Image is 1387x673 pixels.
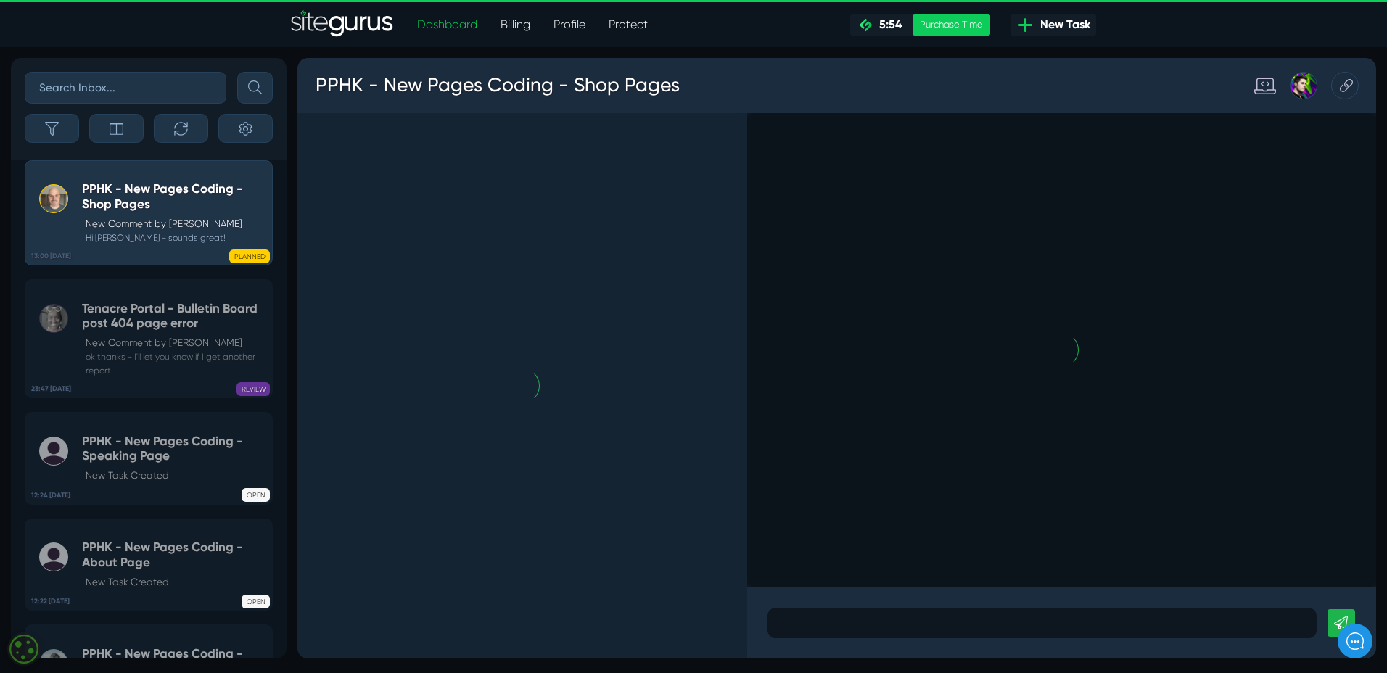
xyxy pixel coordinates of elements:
a: 23:47 [DATE] Tenacre Portal - Bulletin Board post 404 page errorNew Comment by [PERSON_NAME] ok t... [25,279,273,398]
a: New Task [1011,14,1096,36]
span: New Task [1034,16,1090,33]
span: New conversation [94,173,174,184]
span: OPEN [242,595,270,608]
span: 5:54 [873,17,902,31]
img: Sitegurus Logo [291,10,394,39]
div: Purchase Time [913,14,990,36]
h3: PPHK - New Pages Coding - Shop Pages [18,10,403,48]
iframe: gist-messenger-bubble-iframe [1338,624,1372,658]
img: Company Logo [22,23,106,46]
p: New Comment by [PERSON_NAME] [86,336,266,350]
h1: Hello [PERSON_NAME]! [22,88,268,112]
a: 13:00 [DATE] PPHK - New Pages Coding - Shop PagesNew Comment by [PERSON_NAME] Hi [PERSON_NAME] - ... [25,160,273,266]
span: PLANNED [229,249,270,263]
span: Messages [196,503,239,514]
div: Josh Carter [1030,15,1074,44]
small: ok thanks - I'll let you know if I get another report. [82,350,266,376]
a: Profile [542,10,597,39]
h5: PPHK - New Pages Coding - Speaking Page [82,434,266,463]
p: New Task Created [86,575,266,590]
div: Standard [992,15,1030,44]
h5: PPHK - New Pages Coding - Shop Pages [82,181,266,211]
button: New conversation [22,164,268,193]
span: REVIEW [236,382,270,396]
a: 5:54 Purchase Time [850,14,990,36]
p: New Task Created [86,468,266,483]
h2: How can we help? [22,115,268,138]
p: New Comment by [PERSON_NAME] [86,217,266,231]
div: Copy this Task URL [1088,15,1117,44]
a: 12:22 [DATE] PPHK - New Pages Coding - About PageNew Task Created OPEN [25,519,273,611]
b: 12:24 [DATE] [31,490,70,500]
a: Dashboard [406,10,489,39]
a: Billing [489,10,542,39]
span: Home [60,503,86,514]
small: Hi [PERSON_NAME] - sounds great! [82,231,266,244]
b: 23:47 [DATE] [31,384,71,394]
a: Protect [597,10,659,39]
h5: Tenacre Portal - Bulletin Board post 404 page error [82,301,266,331]
b: 12:22 [DATE] [31,596,70,606]
a: 12:24 [DATE] PPHK - New Pages Coding - Speaking PageNew Task Created OPEN [25,412,273,505]
input: Search Inbox... [25,72,226,104]
div: Cookie consent button [7,632,41,666]
h5: PPHK - New Pages Coding - About Page [82,540,266,569]
b: 13:00 [DATE] [31,251,71,261]
span: OPEN [242,488,270,502]
a: SiteGurus [291,10,394,39]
